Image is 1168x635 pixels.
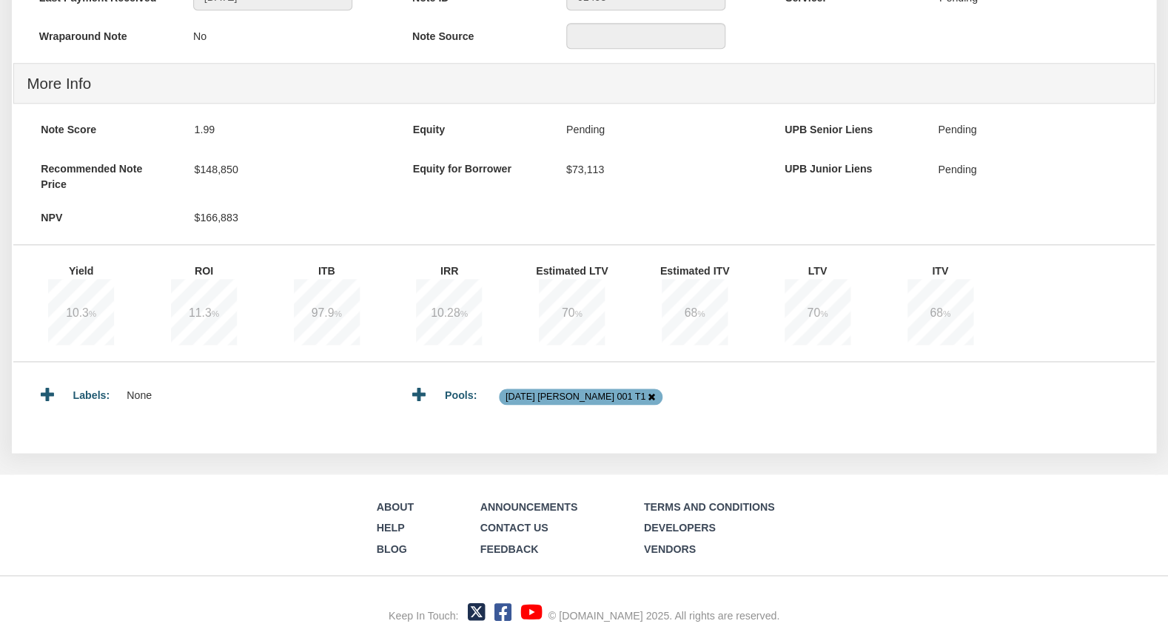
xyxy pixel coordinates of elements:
[938,116,976,143] p: Pending
[377,501,414,513] a: About
[445,375,499,403] div: Pools:
[644,543,696,555] a: Vendors
[377,522,405,534] a: Help
[26,23,180,44] label: Wraparound Note
[480,543,539,555] a: Feedback
[772,116,925,137] label: UPB Senior Liens
[400,156,553,177] label: Equity for Borrower
[628,258,773,278] label: Estimated ITV
[193,23,207,50] p: No
[399,23,553,44] label: Note Source
[15,258,160,278] label: Yield
[377,543,407,555] a: Blog
[400,116,553,137] label: Equity
[506,390,645,403] div: [DATE] [PERSON_NAME] 001 T1
[28,156,181,192] label: Recommended Note Price
[506,258,651,278] label: Estimated LTV
[389,608,458,622] div: Keep In Touch:
[566,156,604,183] p: $73,113
[480,501,578,513] a: Announcements
[383,258,528,278] label: IRR
[27,67,1141,101] h4: More Info
[73,375,127,403] div: Labels:
[480,522,548,534] a: Contact Us
[772,156,925,177] label: UPB Junior Liens
[28,204,181,225] label: NPV
[261,258,406,278] label: ITB
[195,156,238,183] p: $148,850
[195,204,238,231] p: $166,883
[28,116,181,137] label: Note Score
[644,501,775,513] a: Terms and Conditions
[195,116,215,143] p: 1.99
[566,116,605,143] p: Pending
[874,258,1019,278] label: ITV
[548,608,779,622] div: © [DOMAIN_NAME] 2025. All rights are reserved.
[644,522,716,534] a: Developers
[127,375,181,403] div: None
[138,258,283,278] label: ROI
[938,156,976,183] p: Pending
[751,258,896,278] label: LTV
